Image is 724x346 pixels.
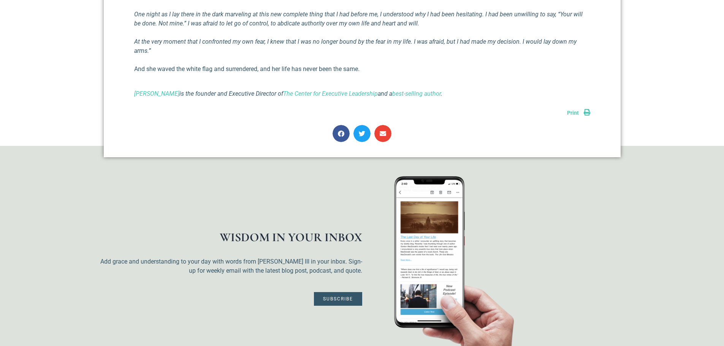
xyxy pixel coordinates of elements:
span: Print [567,110,579,116]
div: Share on twitter [353,125,371,142]
div: Share on email [374,125,391,142]
a: The Center for Executive Leadership [283,90,378,97]
h1: WISDOM IN YOUR INBOX [100,231,362,243]
p: And she waved the white flag and surrendered, and her life has never been the same. [134,65,590,74]
em: At the very moment that I confronted my own fear, I knew that I was no longer bound by the fear i... [134,38,577,54]
a: best-selling author [392,90,441,97]
a: Print [567,110,590,116]
a: Subscribe [314,292,362,306]
a: [PERSON_NAME] [134,90,179,97]
em: One night as I lay there in the dark marveling at this new complete thing that I had before me, I... [134,11,583,27]
i: is the founder and Executive Director of and a . [134,90,442,97]
span: Subscribe [323,297,353,301]
p: Add grace and understanding to your day with words from [PERSON_NAME] III in your inbox. Sign-up ... [100,257,362,275]
div: Share on facebook [333,125,350,142]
